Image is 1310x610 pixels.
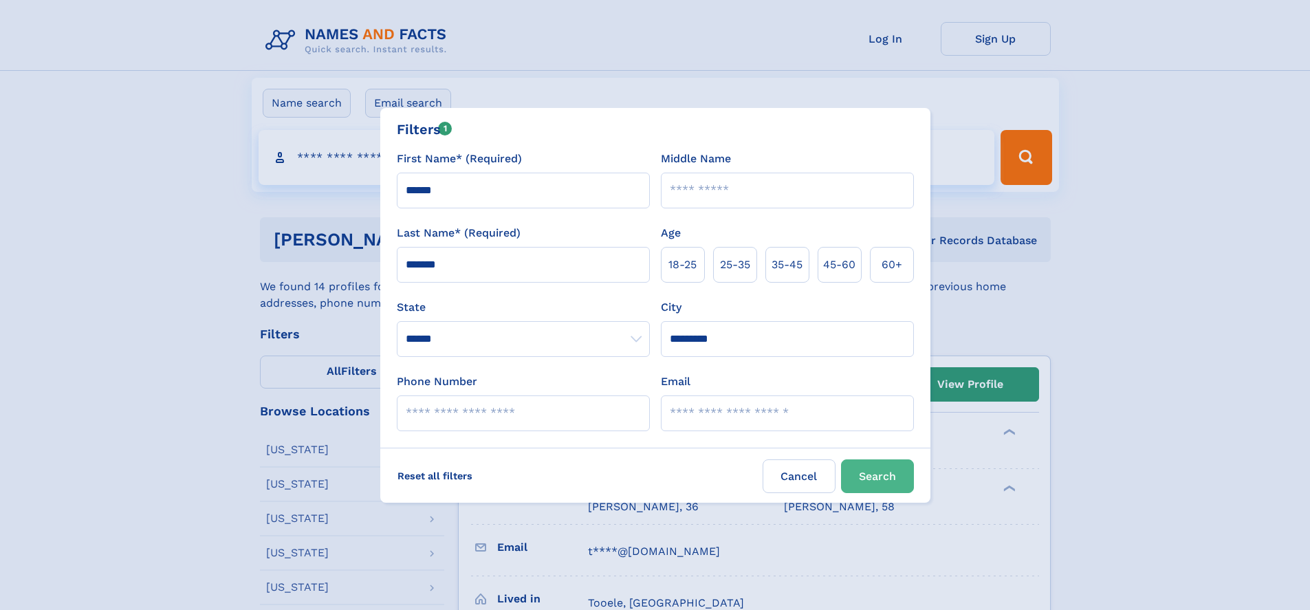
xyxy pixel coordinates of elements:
[397,299,650,316] label: State
[882,257,902,273] span: 60+
[772,257,803,273] span: 35‑45
[397,151,522,167] label: First Name* (Required)
[661,225,681,241] label: Age
[397,225,521,241] label: Last Name* (Required)
[668,257,697,273] span: 18‑25
[389,459,481,492] label: Reset all filters
[823,257,855,273] span: 45‑60
[661,299,681,316] label: City
[841,459,914,493] button: Search
[397,373,477,390] label: Phone Number
[661,151,731,167] label: Middle Name
[720,257,750,273] span: 25‑35
[661,373,690,390] label: Email
[397,119,452,140] div: Filters
[763,459,836,493] label: Cancel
